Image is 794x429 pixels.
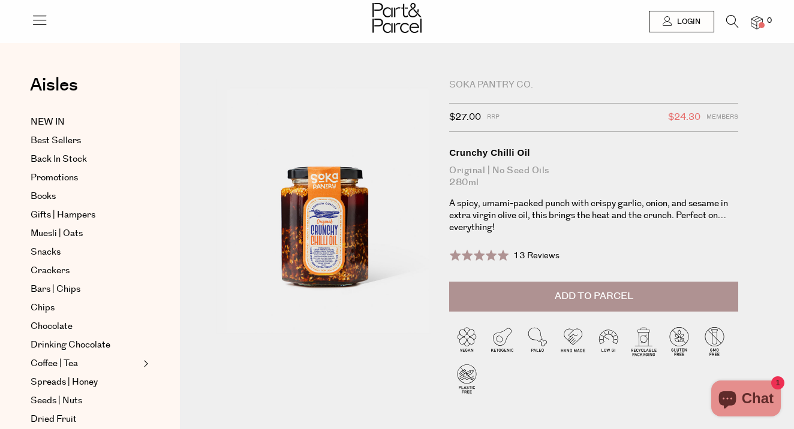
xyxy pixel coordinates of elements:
a: Spreads | Honey [31,375,140,389]
a: Coffee | Tea [31,357,140,371]
img: P_P-ICONS-Live_Bec_V11_Vegan.svg [449,324,485,359]
a: Snacks [31,245,140,259]
a: Gifts | Hampers [31,208,140,222]
img: P_P-ICONS-Live_Bec_V11_GMO_Free.svg [697,324,732,359]
img: P_P-ICONS-Live_Bec_V11_Plastic_Free.svg [449,361,485,396]
span: $24.30 [668,110,700,125]
span: NEW IN [31,115,65,129]
span: Muesli | Oats [31,226,83,241]
img: P_P-ICONS-Live_Bec_V11_Low_Gi.svg [591,324,626,359]
button: Add to Parcel [449,282,738,312]
button: Expand/Collapse Coffee | Tea [140,357,149,371]
span: 0 [764,16,775,26]
span: Seeds | Nuts [31,394,82,408]
inbox-online-store-chat: Shopify online store chat [708,380,784,419]
span: Chocolate [31,319,73,334]
img: P_P-ICONS-Live_Bec_V11_Gluten_Free.svg [661,324,697,359]
img: Part&Parcel [372,3,422,33]
div: Crunchy Chilli Oil [449,147,738,159]
span: Promotions [31,171,78,185]
a: 0 [751,16,763,29]
span: Chips [31,301,55,315]
span: Coffee | Tea [31,357,78,371]
a: NEW IN [31,115,140,129]
span: Members [706,110,738,125]
img: P_P-ICONS-Live_Bec_V11_Paleo.svg [520,324,555,359]
img: Crunchy Chilli Oil [216,79,431,333]
a: Back In Stock [31,152,140,167]
span: Gifts | Hampers [31,208,95,222]
span: Best Sellers [31,134,81,148]
div: Soka Pantry Co. [449,79,738,91]
img: P_P-ICONS-Live_Bec_V11_Ketogenic.svg [485,324,520,359]
span: $27.00 [449,110,481,125]
span: Aisles [30,72,78,98]
p: A spicy, umami-packed punch with crispy garlic, onion, and sesame in extra virgin olive oil, this... [449,198,738,234]
a: Bars | Chips [31,282,140,297]
span: Drinking Chocolate [31,338,110,352]
a: Chips [31,301,140,315]
span: Books [31,189,56,204]
span: Dried Fruit [31,412,77,427]
div: Original | No Seed Oils 280ml [449,165,738,189]
span: Spreads | Honey [31,375,98,389]
span: Add to Parcel [555,289,633,303]
a: Best Sellers [31,134,140,148]
span: Login [674,17,700,27]
a: Login [649,11,714,32]
a: Books [31,189,140,204]
a: Seeds | Nuts [31,394,140,408]
img: P_P-ICONS-Live_Bec_V11_Recyclable_Packaging.svg [626,324,661,359]
span: 13 Reviews [513,250,560,262]
span: RRP [487,110,500,125]
a: Dried Fruit [31,412,140,427]
span: Bars | Chips [31,282,80,297]
a: Drinking Chocolate [31,338,140,352]
a: Promotions [31,171,140,185]
span: Crackers [31,264,70,278]
span: Snacks [31,245,61,259]
img: P_P-ICONS-Live_Bec_V11_Handmade.svg [555,324,591,359]
span: Back In Stock [31,152,87,167]
a: Crackers [31,264,140,278]
a: Aisles [30,76,78,106]
a: Muesli | Oats [31,226,140,241]
a: Chocolate [31,319,140,334]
